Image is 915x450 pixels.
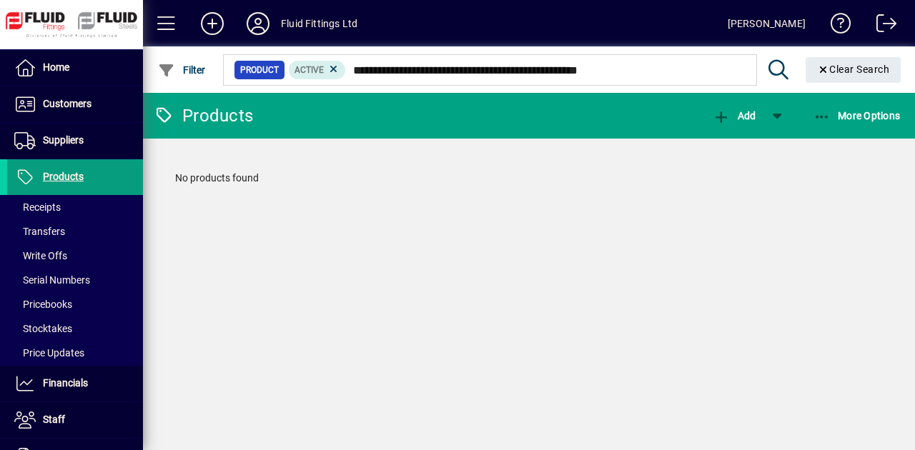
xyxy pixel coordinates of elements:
[7,195,143,219] a: Receipts
[43,61,69,73] span: Home
[7,86,143,122] a: Customers
[14,226,65,237] span: Transfers
[7,341,143,365] a: Price Updates
[235,11,281,36] button: Profile
[43,98,91,109] span: Customers
[14,250,67,261] span: Write Offs
[709,103,759,129] button: Add
[7,316,143,341] a: Stocktakes
[161,156,897,200] div: No products found
[43,171,84,182] span: Products
[295,65,324,75] span: Active
[14,201,61,213] span: Receipts
[806,57,901,83] button: Clear
[7,366,143,401] a: Financials
[810,103,904,129] button: More Options
[7,219,143,244] a: Transfers
[43,134,84,146] span: Suppliers
[14,347,84,359] span: Price Updates
[820,3,851,49] a: Knowledge Base
[240,63,279,77] span: Product
[43,377,88,389] span: Financials
[866,3,897,49] a: Logout
[7,123,143,159] a: Suppliers
[7,244,143,268] a: Write Offs
[189,11,235,36] button: Add
[158,64,206,76] span: Filter
[7,50,143,86] a: Home
[14,299,72,310] span: Pricebooks
[7,268,143,292] a: Serial Numbers
[14,323,72,334] span: Stocktakes
[14,274,90,286] span: Serial Numbers
[817,64,890,75] span: Clear Search
[281,12,357,35] div: Fluid Fittings Ltd
[813,110,901,121] span: More Options
[289,61,346,79] mat-chip: Activation Status: Active
[728,12,806,35] div: [PERSON_NAME]
[154,57,209,83] button: Filter
[43,414,65,425] span: Staff
[154,104,253,127] div: Products
[7,292,143,316] a: Pricebooks
[7,402,143,438] a: Staff
[713,110,756,121] span: Add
